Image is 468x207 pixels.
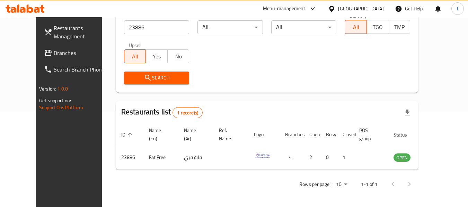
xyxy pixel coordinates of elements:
[337,124,354,145] th: Closed
[394,131,416,139] span: Status
[219,126,240,143] span: Ref. Name
[167,49,189,63] button: No
[129,43,142,47] label: Upsell
[121,107,203,118] h2: Restaurants list
[116,124,448,170] table: enhanced table
[130,74,184,82] span: Search
[39,96,71,105] span: Get support on:
[337,145,354,170] td: 1
[359,126,380,143] span: POS group
[394,154,410,162] span: OPEN
[124,49,146,63] button: All
[370,22,386,32] span: TGO
[280,124,304,145] th: Branches
[170,51,187,62] span: No
[178,145,213,170] td: فات فري
[149,51,165,62] span: Yes
[197,20,263,34] div: All
[184,126,205,143] span: Name (Ar)
[173,110,202,116] span: 1 record(s)
[124,20,189,34] input: Search for restaurant name or ID..
[145,49,168,63] button: Yes
[38,61,114,78] a: Search Branch Phone
[338,5,384,12] div: [GEOGRAPHIC_DATA]
[143,145,178,170] td: Fat Free
[38,45,114,61] a: Branches
[457,5,458,12] span: l
[116,145,143,170] td: 23886
[124,72,189,84] button: Search
[248,124,280,145] th: Logo
[391,22,407,32] span: TMP
[39,103,83,112] a: Support.OpsPlatform
[254,147,271,164] img: Fat Free
[121,131,134,139] span: ID
[149,126,170,143] span: Name (En)
[333,179,350,190] div: Rows per page:
[320,145,337,170] td: 0
[304,145,320,170] td: 2
[54,65,108,74] span: Search Branch Phone
[350,13,367,18] label: Delivery
[39,84,56,93] span: Version:
[345,20,367,34] button: All
[367,20,389,34] button: TGO
[54,24,108,40] span: Restaurants Management
[271,20,337,34] div: All
[361,180,378,189] p: 1-1 of 1
[57,84,68,93] span: 1.0.0
[38,20,114,45] a: Restaurants Management
[388,20,410,34] button: TMP
[54,49,108,57] span: Branches
[280,145,304,170] td: 4
[304,124,320,145] th: Open
[348,22,364,32] span: All
[399,104,416,121] div: Export file
[127,51,143,62] span: All
[320,124,337,145] th: Busy
[263,4,306,13] div: Menu-management
[299,180,330,189] p: Rows per page:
